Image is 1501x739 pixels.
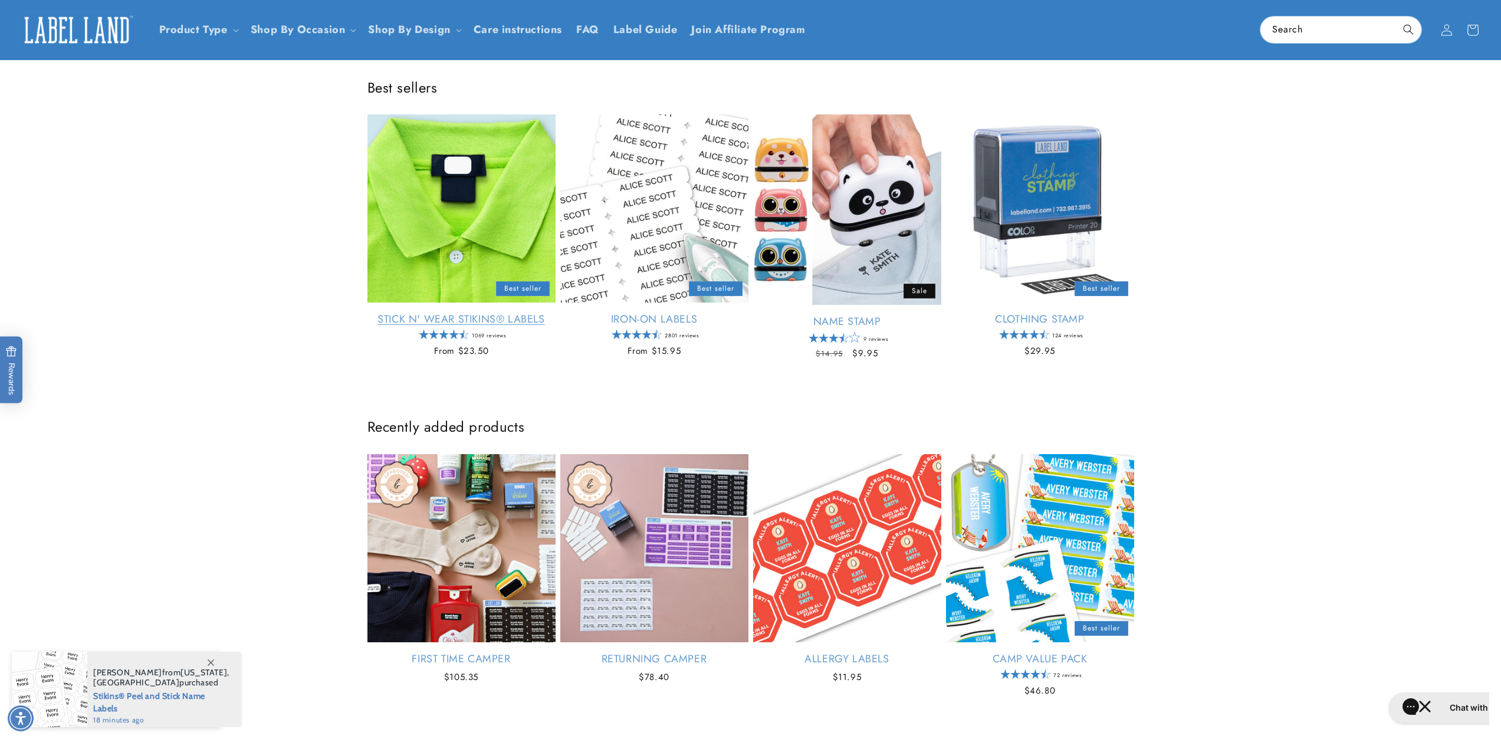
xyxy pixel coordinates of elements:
a: FAQ [569,16,606,44]
h2: Chat with us [67,14,117,25]
h2: Best sellers [367,78,1134,97]
a: Label Guide [606,16,685,44]
summary: Shop By Occasion [244,16,362,44]
a: Iron-On Labels [560,313,748,326]
button: Search [1395,17,1421,42]
ul: Slider [367,114,1134,370]
a: First Time Camper [367,652,556,666]
a: Join Affiliate Program [684,16,812,44]
img: Label Land [18,12,136,48]
span: Care instructions [474,23,562,37]
span: Label Guide [613,23,678,37]
span: Rewards [6,346,17,395]
span: Shop By Occasion [251,23,346,37]
a: Camp Value Pack [946,652,1134,666]
span: [PERSON_NAME] [93,667,162,678]
summary: Shop By Design [361,16,466,44]
a: Care instructions [467,16,569,44]
a: Product Type [159,22,228,37]
span: [US_STATE] [180,667,227,678]
summary: Product Type [152,16,244,44]
h2: Recently added products [367,418,1134,436]
span: from , purchased [93,668,229,688]
span: 18 minutes ago [93,715,229,725]
a: Clothing Stamp [946,313,1134,326]
div: Accessibility Menu [8,705,34,731]
a: Stick N' Wear Stikins® Labels [367,313,556,326]
iframe: Gorgias live chat messenger [1383,688,1489,727]
span: [GEOGRAPHIC_DATA] [93,677,179,688]
a: Name Stamp [753,315,941,329]
a: Shop By Design [368,22,450,37]
span: Stikins® Peel and Stick Name Labels [93,688,229,715]
ul: Slider [367,454,1134,708]
a: Allergy Labels [753,652,941,666]
a: Label Land [14,7,140,52]
span: FAQ [576,23,599,37]
button: Gorgias live chat [6,4,130,35]
a: Returning Camper [560,652,748,666]
span: Join Affiliate Program [691,23,805,37]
